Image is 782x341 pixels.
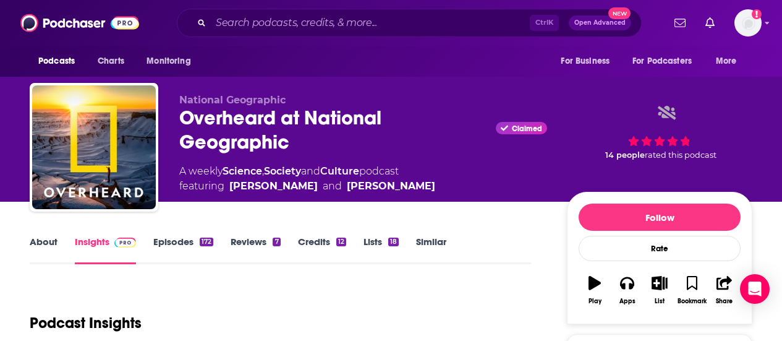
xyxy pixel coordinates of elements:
span: More [716,53,737,70]
span: Open Advanced [574,20,626,26]
button: Open AdvancedNew [569,15,631,30]
span: and [323,179,342,194]
div: Open Intercom Messenger [740,274,770,304]
a: InsightsPodchaser Pro [75,236,136,264]
span: , [262,165,264,177]
a: Society [264,165,301,177]
div: 18 [388,238,399,246]
div: 172 [200,238,213,246]
span: New [608,7,631,19]
button: Follow [579,204,741,231]
span: Podcasts [38,53,75,70]
div: Bookmark [678,298,707,305]
div: 12 [336,238,346,246]
div: Apps [619,298,635,305]
div: A weekly podcast [179,164,435,194]
div: Rate [579,236,741,261]
a: Lists18 [363,236,399,264]
div: Play [589,298,601,305]
span: For Podcasters [632,53,692,70]
a: Credits12 [298,236,346,264]
div: 7 [273,238,280,246]
span: For Business [561,53,610,70]
span: rated this podcast [645,150,716,160]
button: Apps [611,268,643,313]
div: List [655,298,665,305]
img: Overheard at National Geographic [32,85,156,209]
button: open menu [707,50,752,73]
div: Search podcasts, credits, & more... [177,9,642,37]
input: Search podcasts, credits, & more... [211,13,530,33]
a: Culture [320,165,359,177]
a: Reviews7 [231,236,280,264]
span: Ctrl K [530,15,559,31]
img: Podchaser Pro [114,238,136,248]
a: Show notifications dropdown [669,12,691,33]
h1: Podcast Insights [30,314,142,332]
button: open menu [30,50,91,73]
span: Logged in as gabrielle.gantz [734,9,762,37]
button: open menu [138,50,206,73]
svg: Add a profile image [752,9,762,19]
a: Science [223,165,262,177]
span: National Geographic [179,94,286,106]
button: Bookmark [676,268,708,313]
button: Show profile menu [734,9,762,37]
span: 14 people [605,150,645,160]
div: 14 peoplerated this podcast [567,94,752,171]
button: open menu [624,50,710,73]
span: and [301,165,320,177]
span: Claimed [512,126,542,132]
a: Amy Briggs [347,179,435,194]
button: Play [579,268,611,313]
img: User Profile [734,9,762,37]
button: open menu [552,50,625,73]
a: Episodes172 [153,236,213,264]
button: Share [708,268,741,313]
div: Share [716,298,733,305]
a: About [30,236,57,264]
span: featuring [179,179,435,194]
a: Similar [416,236,446,264]
a: Peter Gwin [229,179,318,194]
button: List [644,268,676,313]
span: Charts [98,53,124,70]
a: Charts [90,50,132,73]
span: Monitoring [147,53,190,70]
img: Podchaser - Follow, Share and Rate Podcasts [20,11,139,35]
a: Show notifications dropdown [700,12,720,33]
